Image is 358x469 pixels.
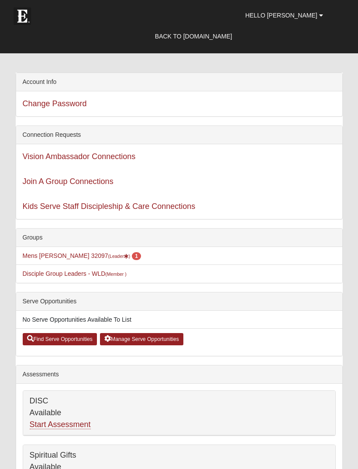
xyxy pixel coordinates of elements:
small: (Member ) [105,271,126,277]
small: (Leader ) [108,254,131,259]
a: Find Serve Opportunities [23,333,97,345]
div: Serve Opportunities [16,292,342,311]
div: DISC Available [23,391,335,435]
span: Hello [PERSON_NAME] [245,12,317,19]
a: Join A Group Connections [23,177,114,186]
a: Disciple Group Leaders - WLD(Member ) [23,270,127,277]
a: Start Assessment [30,420,91,429]
img: Eleven22 logo [14,7,31,25]
li: No Serve Opportunities Available To List [16,311,342,329]
a: Hello [PERSON_NAME] [239,4,330,26]
a: Manage Serve Opportunities [100,333,183,345]
div: Account Info [16,73,342,91]
a: Change Password [23,99,87,108]
div: Connection Requests [16,126,342,144]
span: number of pending members [132,252,141,260]
div: Assessments [16,365,342,384]
a: Kids Serve Staff Discipleship & Care Connections [23,202,196,211]
a: Mens [PERSON_NAME] 32097(Leader) 1 [23,252,141,259]
a: Vision Ambassador Connections [23,152,136,161]
div: Groups [16,229,342,247]
a: Back to [DOMAIN_NAME] [148,25,239,47]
